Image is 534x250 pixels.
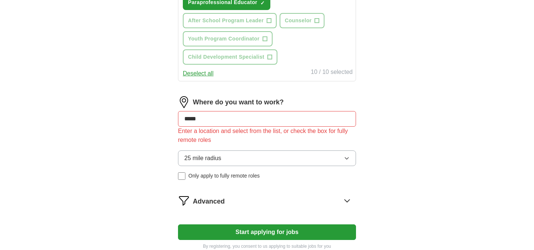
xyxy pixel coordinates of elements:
[178,195,190,207] img: filter
[311,68,353,78] div: 10 / 10 selected
[178,243,356,250] p: By registering, you consent to us applying to suitable jobs for you
[178,224,356,240] button: Start applying for jobs
[178,150,356,166] button: 25 mile radius
[193,197,225,207] span: Advanced
[188,35,260,43] span: Youth Program Coordinator
[178,127,356,145] div: Enter a location and select from the list, or check the box for fully remote roles
[183,13,277,28] button: After School Program Leader
[193,97,284,107] label: Where do you want to work?
[178,172,185,180] input: Only apply to fully remote roles
[285,17,311,25] span: Counselor
[188,53,264,61] span: Child Development Specialist
[183,31,273,46] button: Youth Program Coordinator
[280,13,324,28] button: Counselor
[183,49,277,65] button: Child Development Specialist
[184,154,221,163] span: 25 mile radius
[188,17,264,25] span: After School Program Leader
[188,172,260,180] span: Only apply to fully remote roles
[183,69,214,78] button: Deselect all
[178,96,190,108] img: location.png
